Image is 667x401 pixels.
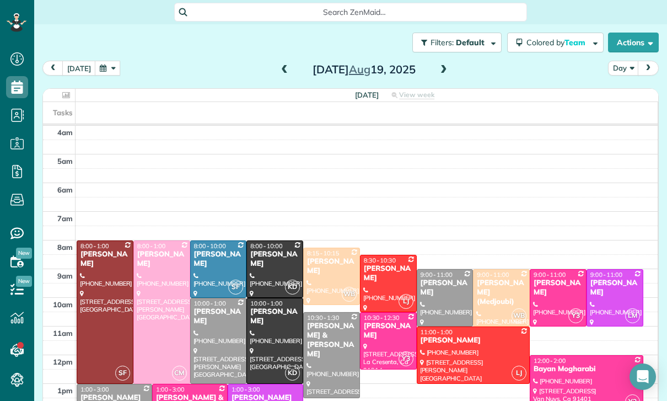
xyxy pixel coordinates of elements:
[250,250,300,269] div: [PERSON_NAME]
[533,279,583,297] div: [PERSON_NAME]
[526,38,589,47] span: Colored by
[42,61,63,76] button: prev
[534,357,566,365] span: 12:00 - 2:00
[57,157,73,165] span: 5am
[137,250,187,269] div: [PERSON_NAME]
[285,366,300,381] span: KD
[590,271,622,279] span: 9:00 - 11:00
[420,279,470,297] div: [PERSON_NAME]
[16,248,32,259] span: New
[407,33,502,52] a: Filters: Default
[57,243,73,252] span: 8am
[193,250,244,269] div: [PERSON_NAME]
[431,38,454,47] span: Filters:
[57,128,73,137] span: 4am
[625,308,640,323] span: LM
[228,280,243,295] span: SF
[363,322,413,340] div: [PERSON_NAME]
[477,271,509,279] span: 9:00 - 11:00
[564,38,587,47] span: Team
[608,33,659,52] button: Actions
[306,257,357,276] div: [PERSON_NAME]
[363,264,413,283] div: [PERSON_NAME]
[399,351,413,366] span: Y3
[80,386,109,393] span: 1:00 - 3:00
[476,279,526,307] div: [PERSON_NAME] (Medjoubi)
[420,336,527,345] div: [PERSON_NAME]
[456,38,485,47] span: Default
[193,307,244,326] div: [PERSON_NAME]
[421,271,453,279] span: 9:00 - 11:00
[349,62,370,76] span: Aug
[80,250,130,269] div: [PERSON_NAME]
[232,386,260,393] span: 1:00 - 3:00
[630,363,656,390] div: Open Intercom Messenger
[53,357,73,366] span: 12pm
[57,386,73,395] span: 1pm
[399,90,434,99] span: View week
[115,366,130,381] span: SF
[172,366,187,381] span: CM
[285,280,300,295] span: KD
[638,61,659,76] button: next
[507,33,604,52] button: Colored byTeam
[342,287,357,302] span: WB
[590,279,640,297] div: [PERSON_NAME]
[307,249,339,257] span: 8:15 - 10:15
[355,90,379,99] span: [DATE]
[608,61,639,76] button: Day
[53,329,73,338] span: 11am
[295,63,433,76] h2: [DATE] 19, 2025
[364,256,396,264] span: 8:30 - 10:30
[53,108,73,117] span: Tasks
[57,271,73,280] span: 9am
[137,242,166,250] span: 8:00 - 1:00
[534,271,566,279] span: 9:00 - 11:00
[250,300,282,307] span: 10:00 - 1:00
[512,366,526,381] span: LJ
[250,242,282,250] span: 8:00 - 10:00
[194,242,226,250] span: 8:00 - 10:00
[250,307,300,326] div: [PERSON_NAME]
[156,386,185,393] span: 1:00 - 3:00
[80,242,109,250] span: 8:00 - 1:00
[412,33,502,52] button: Filters: Default
[194,300,226,307] span: 10:00 - 1:00
[57,185,73,194] span: 6am
[512,308,526,323] span: WB
[399,294,413,309] span: LJ
[307,314,339,322] span: 10:30 - 1:30
[53,300,73,309] span: 10am
[533,365,640,374] div: Bayan Mogharabi
[306,322,357,359] div: [PERSON_NAME] & [PERSON_NAME]
[57,214,73,223] span: 7am
[568,308,583,323] span: Y3
[16,276,32,287] span: New
[364,314,400,322] span: 10:30 - 12:30
[62,61,96,76] button: [DATE]
[421,328,453,336] span: 11:00 - 1:00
